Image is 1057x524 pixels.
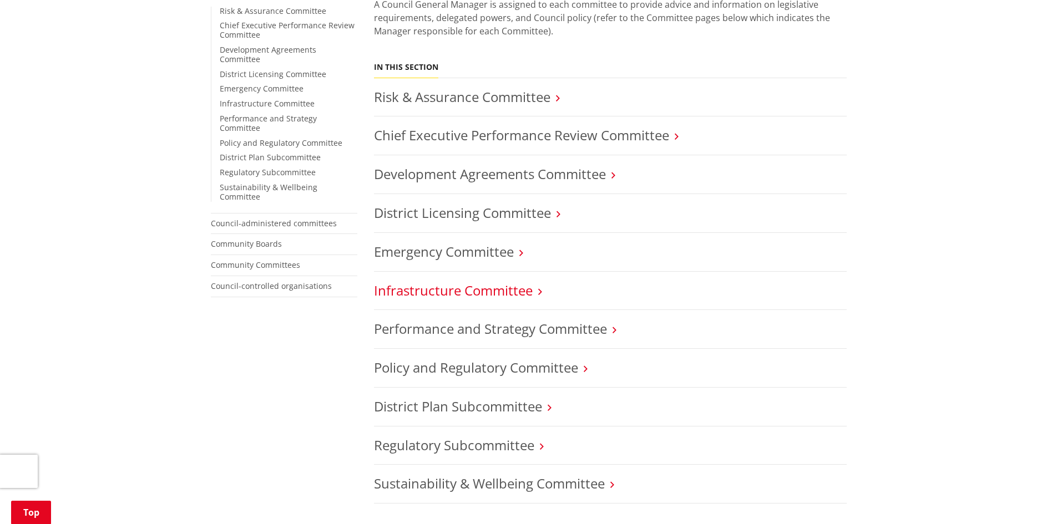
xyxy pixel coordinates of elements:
[374,397,542,415] a: District Plan Subcommittee
[374,319,607,338] a: Performance and Strategy Committee
[11,501,51,524] a: Top
[374,242,514,261] a: Emergency Committee
[374,63,438,72] h5: In this section
[220,182,317,202] a: Sustainability & Wellbeing Committee
[211,281,332,291] a: Council-controlled organisations
[220,98,315,109] a: Infrastructure Committee
[220,69,326,79] a: District Licensing Committee
[374,165,606,183] a: Development Agreements Committee
[1006,477,1046,517] iframe: Messenger Launcher
[220,113,317,133] a: Performance and Strategy Committee
[220,6,326,16] a: Risk & Assurance Committee
[220,44,316,64] a: Development Agreements Committee
[374,126,669,144] a: Chief Executive Performance Review Committee
[211,238,282,249] a: Community Boards
[374,474,605,492] a: Sustainability & Wellbeing Committee
[374,281,533,299] a: Infrastructure Committee
[374,436,534,454] a: Regulatory Subcommittee
[374,88,550,106] a: Risk & Assurance Committee
[220,83,304,94] a: Emergency Committee
[211,218,337,228] a: Council-administered committees
[374,358,578,377] a: Policy and Regulatory Committee
[220,167,316,177] a: Regulatory Subcommittee
[220,20,355,40] a: Chief Executive Performance Review Committee
[374,204,551,222] a: District Licensing Committee
[220,138,342,148] a: Policy and Regulatory Committee
[220,152,321,162] a: District Plan Subcommittee
[211,260,300,270] a: Community Committees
